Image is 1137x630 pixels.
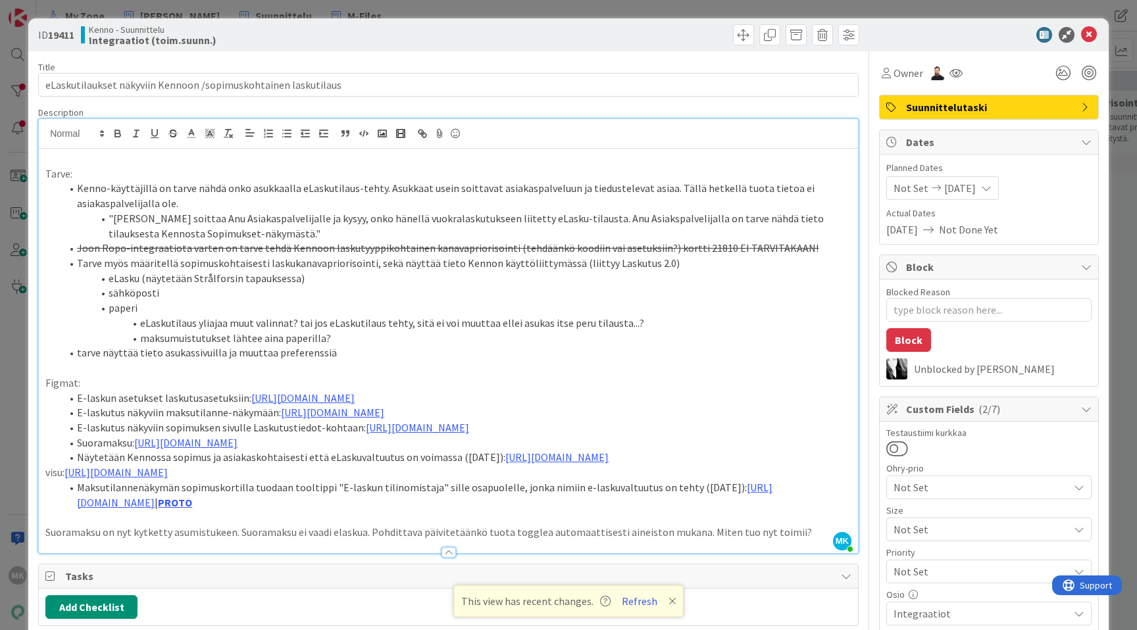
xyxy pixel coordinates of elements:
[461,593,611,609] span: This view has recent changes.
[894,562,1062,581] span: Not Set
[906,401,1074,417] span: Custom Fields
[28,2,60,18] span: Support
[906,259,1074,275] span: Block
[366,421,469,434] a: [URL][DOMAIN_NAME]
[61,480,851,510] li: Maksutilannenäkymän sopimuskortilla tuodaan tooltippi "E-laskun tilinomistaja" sille osapuolelle,...
[886,464,1092,473] div: Ohry-prio
[886,548,1092,557] div: Priority
[939,222,998,237] span: Not Done Yet
[61,420,851,435] li: E-laskutus näkyviin sopimuksen sivulle Laskutustiedot-kohtaan:
[61,405,851,420] li: E-laskutus näkyviin maksutilanne-näkymään:
[281,406,384,419] a: [URL][DOMAIN_NAME]
[61,285,851,301] li: sähköposti
[833,532,851,550] span: MK
[61,181,851,210] li: Kenno-käyttäjillä on tarve nähdä onko asukkaalla eLaskutilaus-tehty. Asukkaat usein soittavat asi...
[38,27,74,43] span: ID
[906,99,1074,115] span: Suunnittelutaski
[61,301,851,316] li: paperi
[894,606,1069,621] span: Integraatiot
[38,107,84,118] span: Description
[894,180,928,196] span: Not Set
[48,28,74,41] b: 19411
[61,271,851,286] li: eLasku (näytetään Strålforsin tapauksessa)
[978,402,1000,416] span: ( 2/7 )
[894,65,923,81] span: Owner
[64,466,168,479] a: [URL][DOMAIN_NAME]
[886,358,907,379] img: KV
[886,222,918,237] span: [DATE]
[61,316,851,331] li: eLaskutilaus yliajaa muut valinnat? tai jos eLaskutilaus tehty, sitä ei voi muuttaa ellei asukas ...
[906,134,1074,150] span: Dates
[89,35,216,45] b: Integraatiot (toim.suunn.)
[894,478,1062,497] span: Not Set
[45,376,851,391] p: Figmat:
[251,391,355,404] a: [URL][DOMAIN_NAME]
[505,450,609,464] a: [URL][DOMAIN_NAME]
[61,331,851,346] li: maksumuistutukset lähtee aina paperilla?
[134,436,238,449] a: [URL][DOMAIN_NAME]
[914,363,1092,375] div: Unblocked by [PERSON_NAME]
[45,465,851,480] p: visu:
[38,61,55,73] label: Title
[45,595,138,619] button: Add Checklist
[38,73,859,97] input: type card name here...
[886,506,1092,515] div: Size
[61,256,851,271] li: Tarve myös määritellä sopimuskohtaisesti laskukanavapriorisointi, sekä näyttää tieto Kennon käytt...
[45,166,851,182] p: Tarve:
[617,593,662,610] button: Refresh
[886,590,1092,599] div: Osio
[894,520,1062,539] span: Not Set
[89,24,216,35] span: Kenno - Suunnittelu
[930,66,944,80] img: TK
[886,328,931,352] button: Block
[158,496,192,509] a: PROTO
[886,286,950,298] label: Blocked Reason
[944,180,976,196] span: [DATE]
[65,568,834,584] span: Tasks
[886,161,1092,175] span: Planned Dates
[61,211,851,241] li: "[PERSON_NAME] soittaa Anu Asiakaspalvelijalle ja kysyy, onko hänellä vuokralaskutukseen liitetty...
[77,241,819,254] s: Joon Ropo-integraatiota varten on tarve tehdä Kennoon laskutyyppikohtainen kanavapriorisointi (te...
[77,481,772,509] a: [URL][DOMAIN_NAME]
[886,428,1092,437] div: Testaustiimi kurkkaa
[61,345,851,360] li: tarve näyttää tieto asukassivuilla ja muuttaa preferenssiä
[61,435,851,450] li: Suoramaksu:
[61,450,851,465] li: Näytetään Kennossa sopimus ja asiakaskohtaisesti että eLaskuvaltuutus on voimassa ([DATE]):
[886,206,1092,220] span: Actual Dates
[61,391,851,406] li: E-laskun asetukset laskutusasetuksiin:
[45,525,851,540] p: Suoramaksu on nyt kytketty asumistukeen. Suoramaksu ei vaadi elaskua. Pohdittava päivitetäänkö tu...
